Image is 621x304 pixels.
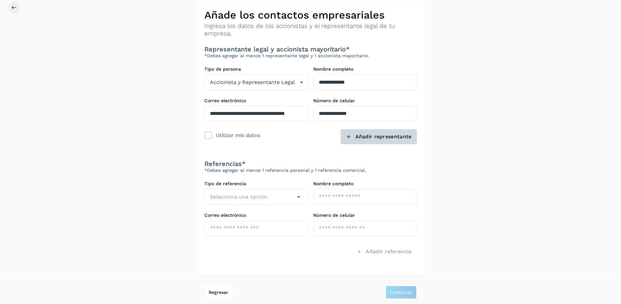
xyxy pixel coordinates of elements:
span: Accionista y Representante Legal [210,78,295,86]
button: Añadir referencia [351,244,417,259]
label: Número de celular [313,213,417,218]
span: Selecciona una opción [210,193,267,201]
label: Correo electrónico [204,98,308,104]
p: *Debes agregar al menos 1 referencia personal y 1 referencia comercial. [204,168,417,173]
h3: Referencias* [204,160,417,168]
label: Número de celular [313,98,417,104]
p: Ingresa los datos de los accionistas y el representante legal de tu empresa. [204,22,417,37]
h2: Añade los contactos empresariales [204,9,417,21]
label: Tipo de persona [204,66,308,72]
span: Regresar [209,290,228,295]
label: Nombre completo [313,66,417,72]
span: Añadir referencia [366,248,411,255]
label: Tipo de referencia [204,181,308,187]
button: Añadir representante [341,129,417,144]
div: Utilizar mis datos [216,131,260,139]
p: *Debes agregar al menos 1 representante legal y 1 accionista mayoritario. [204,53,417,59]
h3: Representante legal y accionista mayoritario* [204,45,417,53]
label: Nombre completo [313,181,417,187]
span: Añadir representante [355,133,412,140]
button: Regresar [205,286,232,299]
span: Continuar [390,290,412,295]
label: Correo electrónico [204,213,308,218]
button: Continuar [386,286,417,299]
